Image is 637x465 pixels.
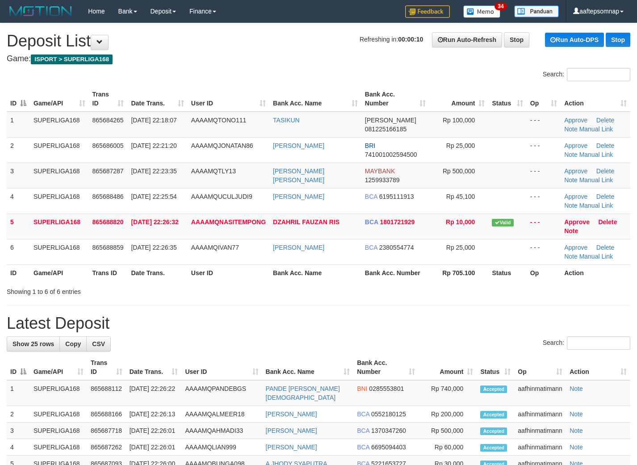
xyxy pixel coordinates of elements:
[7,163,30,188] td: 3
[365,193,377,200] span: BCA
[566,355,630,380] th: Action: activate to sort column ascending
[564,126,578,133] a: Note
[92,218,124,226] span: 865688820
[126,355,182,380] th: Date Trans.: activate to sort column ascending
[7,137,30,163] td: 2
[446,142,475,149] span: Rp 25,000
[527,163,561,188] td: - - -
[514,5,559,17] img: panduan.png
[480,385,507,393] span: Accepted
[30,406,87,423] td: SUPERLIGA168
[87,439,126,456] td: 865687262
[30,86,89,112] th: Game/API: activate to sort column ascending
[365,151,417,158] span: Copy 741001002594500 to clipboard
[30,439,87,456] td: SUPERLIGA168
[596,117,614,124] a: Delete
[59,336,87,352] a: Copy
[419,380,477,406] td: Rp 740,000
[527,86,561,112] th: Op: activate to sort column ascending
[379,193,414,200] span: Copy 6195111913 to clipboard
[564,253,578,260] a: Note
[564,218,590,226] a: Approve
[480,411,507,419] span: Accepted
[92,340,105,348] span: CSV
[266,411,317,418] a: [PERSON_NAME]
[463,5,501,18] img: Button%20Memo.svg
[181,439,262,456] td: AAAAMQLIAN999
[89,264,128,281] th: Trans ID
[92,168,124,175] span: 865687287
[365,218,378,226] span: BCA
[7,188,30,214] td: 4
[30,380,87,406] td: SUPERLIGA168
[131,244,176,251] span: [DATE] 22:26:35
[92,142,124,149] span: 865686005
[480,444,507,452] span: Accepted
[379,244,414,251] span: Copy 2380554774 to clipboard
[514,439,566,456] td: aafhinmatimann
[357,411,369,418] span: BCA
[570,427,583,434] a: Note
[419,406,477,423] td: Rp 200,000
[7,423,30,439] td: 3
[495,2,507,10] span: 34
[7,406,30,423] td: 2
[181,406,262,423] td: AAAAMQALMEER18
[527,239,561,264] td: - - -
[596,168,614,175] a: Delete
[30,355,87,380] th: Game/API: activate to sort column ascending
[262,355,354,380] th: Bank Acc. Name: activate to sort column ascending
[273,117,300,124] a: TASIKUN
[7,264,30,281] th: ID
[596,142,614,149] a: Delete
[527,264,561,281] th: Op
[561,86,630,112] th: Action: activate to sort column ascending
[127,86,187,112] th: Date Trans.: activate to sort column ascending
[492,219,513,226] span: Valid transaction
[7,336,60,352] a: Show 25 rows
[361,264,429,281] th: Bank Acc. Number
[365,142,375,149] span: BRI
[579,202,613,209] a: Manual Link
[7,112,30,138] td: 1
[131,117,176,124] span: [DATE] 22:18:07
[353,355,419,380] th: Bank Acc. Number: activate to sort column ascending
[181,380,262,406] td: AAAAMQPANDEBGS
[429,264,488,281] th: Rp 705.100
[570,411,583,418] a: Note
[131,168,176,175] span: [DATE] 22:23:35
[30,214,89,239] td: SUPERLIGA168
[87,355,126,380] th: Trans ID: activate to sort column ascending
[127,264,187,281] th: Date Trans.
[371,427,406,434] span: Copy 1370347260 to clipboard
[527,214,561,239] td: - - -
[30,188,89,214] td: SUPERLIGA168
[92,193,124,200] span: 865688486
[269,86,361,112] th: Bank Acc. Name: activate to sort column ascending
[514,406,566,423] td: aafhinmatimann
[131,142,176,149] span: [DATE] 22:21:20
[564,168,587,175] a: Approve
[570,444,583,451] a: Note
[266,427,317,434] a: [PERSON_NAME]
[443,168,475,175] span: Rp 500,000
[365,168,395,175] span: MAYBANK
[7,32,630,50] h1: Deposit List
[181,423,262,439] td: AAAAMQAHMADI33
[7,439,30,456] td: 4
[365,244,377,251] span: BCA
[273,218,339,226] a: DZAHRIL FAUZAN RIS
[371,444,406,451] span: Copy 6695094403 to clipboard
[596,244,614,251] a: Delete
[446,218,475,226] span: Rp 10,000
[7,380,30,406] td: 1
[480,427,507,435] span: Accepted
[126,439,182,456] td: [DATE] 22:26:01
[443,117,475,124] span: Rp 100,000
[429,86,488,112] th: Amount: activate to sort column ascending
[126,423,182,439] td: [DATE] 22:26:01
[188,86,269,112] th: User ID: activate to sort column ascending
[92,244,124,251] span: 865688859
[567,68,630,81] input: Search:
[561,264,630,281] th: Action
